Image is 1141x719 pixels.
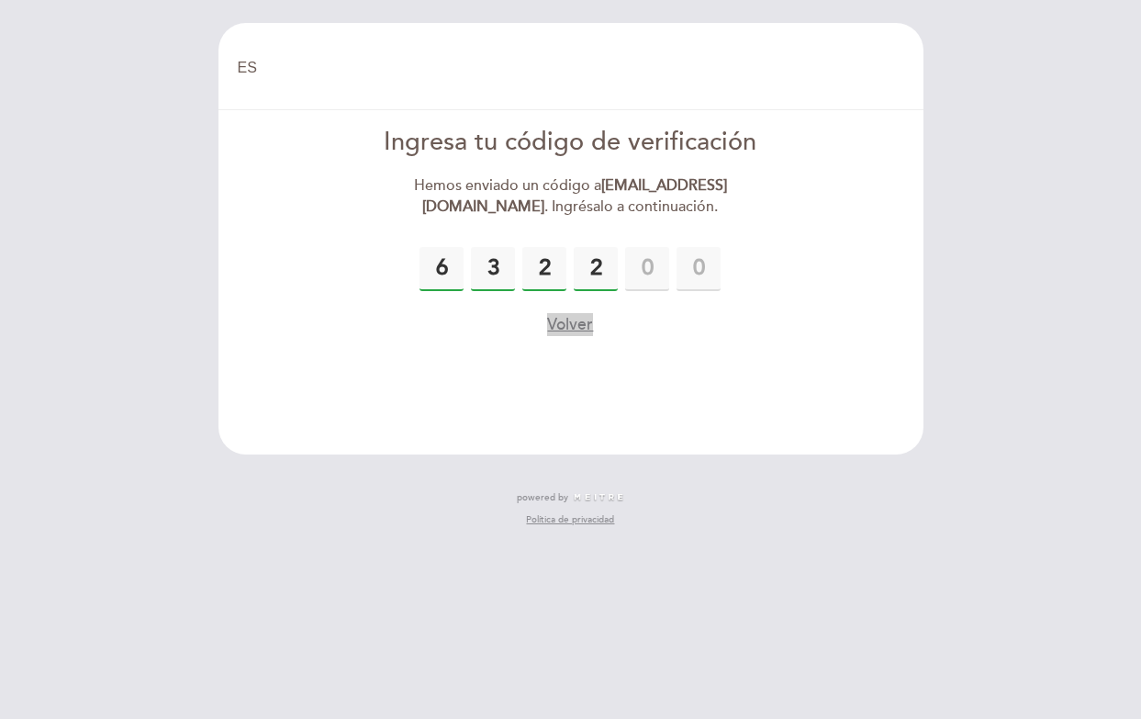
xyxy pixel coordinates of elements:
[573,493,625,502] img: MEITRE
[517,491,568,504] span: powered by
[422,176,727,216] strong: [EMAIL_ADDRESS][DOMAIN_NAME]
[471,247,515,291] input: 0
[625,247,669,291] input: 0
[574,247,618,291] input: 0
[547,313,593,336] button: Volver
[419,247,464,291] input: 0
[677,247,721,291] input: 0
[526,513,614,526] a: Política de privacidad
[517,491,625,504] a: powered by
[360,175,781,218] div: Hemos enviado un código a . Ingrésalo a continuación.
[522,247,566,291] input: 0
[360,125,781,161] div: Ingresa tu código de verificación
